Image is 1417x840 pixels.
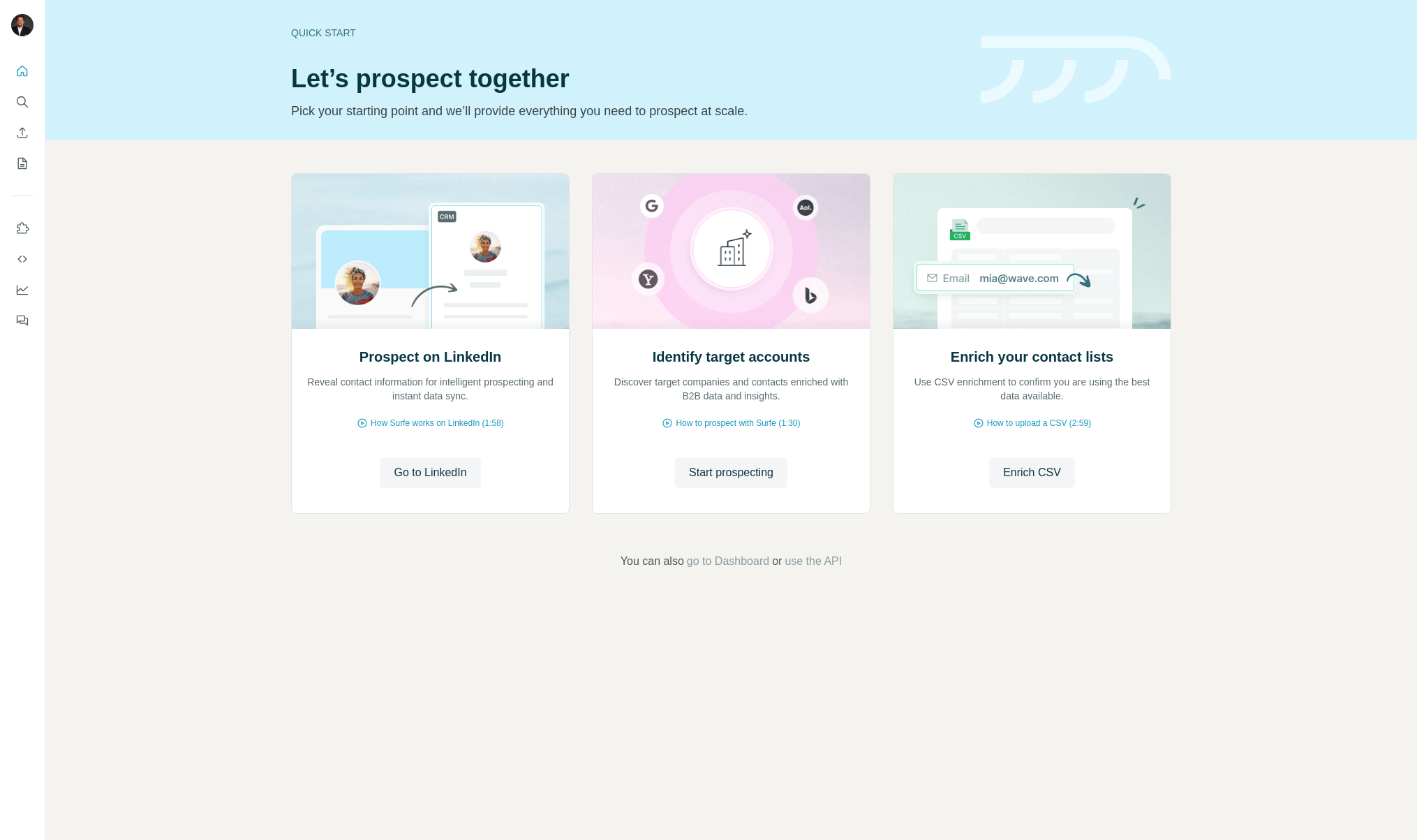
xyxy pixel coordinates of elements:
[11,277,34,302] button: Dashboard
[951,347,1113,367] h2: Enrich your contact lists
[607,375,856,403] p: Discover target companies and contacts enriched with B2B data and insights.
[291,174,570,329] img: Prospect on LinkedIn
[291,65,964,93] h1: Let’s prospect together
[675,457,787,488] button: Start prospecting
[11,246,34,272] button: Use Surfe API
[11,59,34,84] button: Quick start
[592,174,870,329] img: Identify target accounts
[11,216,34,241] button: Use Surfe on LinkedIn
[11,14,34,36] img: Avatar
[785,553,842,570] button: use the API
[11,308,34,333] button: Feedback
[989,457,1075,488] button: Enrich CSV
[987,417,1091,429] span: How to upload a CSV (2:59)
[380,457,480,488] button: Go to LinkedIn
[689,464,773,481] span: Start prospecting
[11,151,34,176] button: My lists
[772,553,782,570] span: or
[621,553,684,570] span: You can also
[907,375,1157,403] p: Use CSV enrichment to confirm you are using the best data available.
[11,120,34,145] button: Enrich CSV
[893,174,1171,329] img: Enrich your contact lists
[291,101,964,121] p: Pick your starting point and we’ll provide everything you need to prospect at scale.
[306,375,555,403] p: Reveal contact information for intelligent prospecting and instant data sync.
[371,417,504,429] span: How Surfe works on LinkedIn (1:58)
[687,553,769,570] button: go to Dashboard
[359,347,501,367] h2: Prospect on LinkedIn
[981,36,1171,104] img: banner
[11,89,34,115] button: Search
[1003,464,1061,481] span: Enrich CSV
[291,26,964,40] div: Quick start
[394,464,466,481] span: Go to LinkedIn
[676,417,800,429] span: How to prospect with Surfe (1:30)
[653,347,810,367] h2: Identify target accounts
